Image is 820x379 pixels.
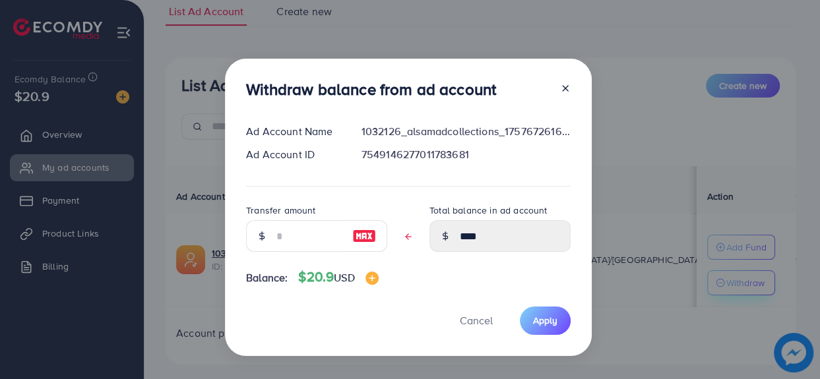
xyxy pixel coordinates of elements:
h4: $20.9 [298,269,378,285]
div: Ad Account ID [236,147,351,162]
img: image [365,272,379,285]
h3: Withdraw balance from ad account [246,80,496,99]
button: Apply [520,306,571,335]
img: image [352,228,376,244]
span: Apply [533,314,557,327]
div: 7549146277011783681 [351,147,581,162]
span: USD [334,270,354,285]
div: 1032126_alsamadcollections_1757672616411 [351,124,581,139]
label: Transfer amount [246,204,315,217]
div: Ad Account Name [236,124,351,139]
button: Cancel [443,306,509,335]
label: Total balance in ad account [429,204,547,217]
span: Balance: [246,270,288,285]
span: Cancel [460,313,493,328]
